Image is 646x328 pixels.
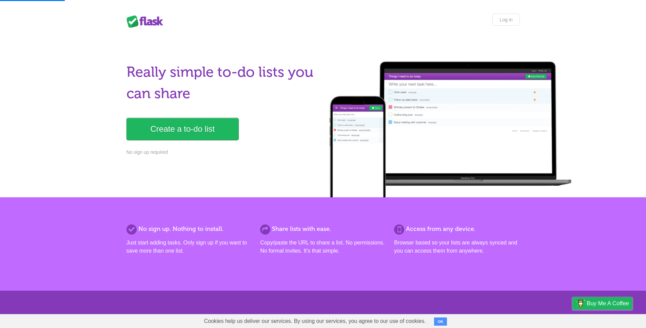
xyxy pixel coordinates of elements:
p: Just start adding tasks. Only sign up if you want to save more than one list. [126,239,252,255]
a: Log in [492,14,520,26]
span: Buy me a coffee [587,297,629,309]
h2: Access from any device. [394,224,520,234]
p: Browser based so your lists are always synced and you can access them from anywhere. [394,239,520,255]
button: OK [434,317,447,326]
img: Buy me a coffee [576,297,585,309]
a: Create a to-do list [126,118,239,140]
div: Flask Lists [126,15,167,28]
p: Copy/paste the URL to share a list. No permissions. No formal invites. It's that simple. [260,239,386,255]
p: No sign up required [126,149,319,156]
h2: No sign up. Nothing to install. [126,224,252,234]
h2: Share lists with ease. [260,224,386,234]
h1: Really simple to-do lists you can share [126,61,319,104]
a: Buy me a coffee [572,297,632,310]
span: Cookies help us deliver our services. By using our services, you agree to our use of cookies. [197,314,433,328]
